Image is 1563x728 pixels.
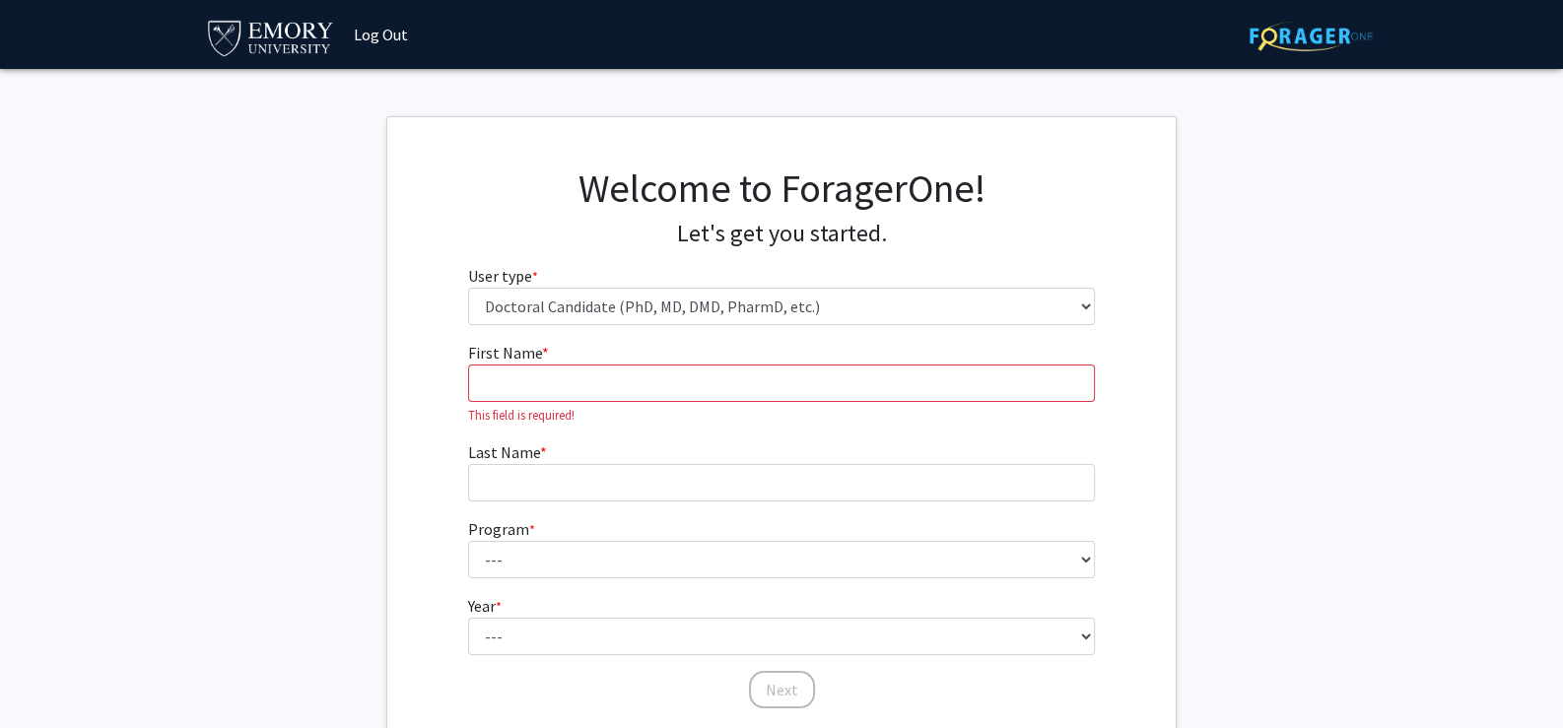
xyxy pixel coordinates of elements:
span: First Name [468,343,542,363]
p: This field is required! [468,406,1096,425]
button: Next [749,671,815,708]
span: Last Name [468,442,540,462]
h1: Welcome to ForagerOne! [468,165,1096,212]
img: Emory University Logo [205,15,336,59]
label: Program [468,517,535,541]
img: ForagerOne Logo [1250,21,1373,51]
label: Year [468,594,502,618]
h4: Let's get you started. [468,220,1096,248]
iframe: Chat [15,639,84,713]
label: User type [468,264,538,288]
